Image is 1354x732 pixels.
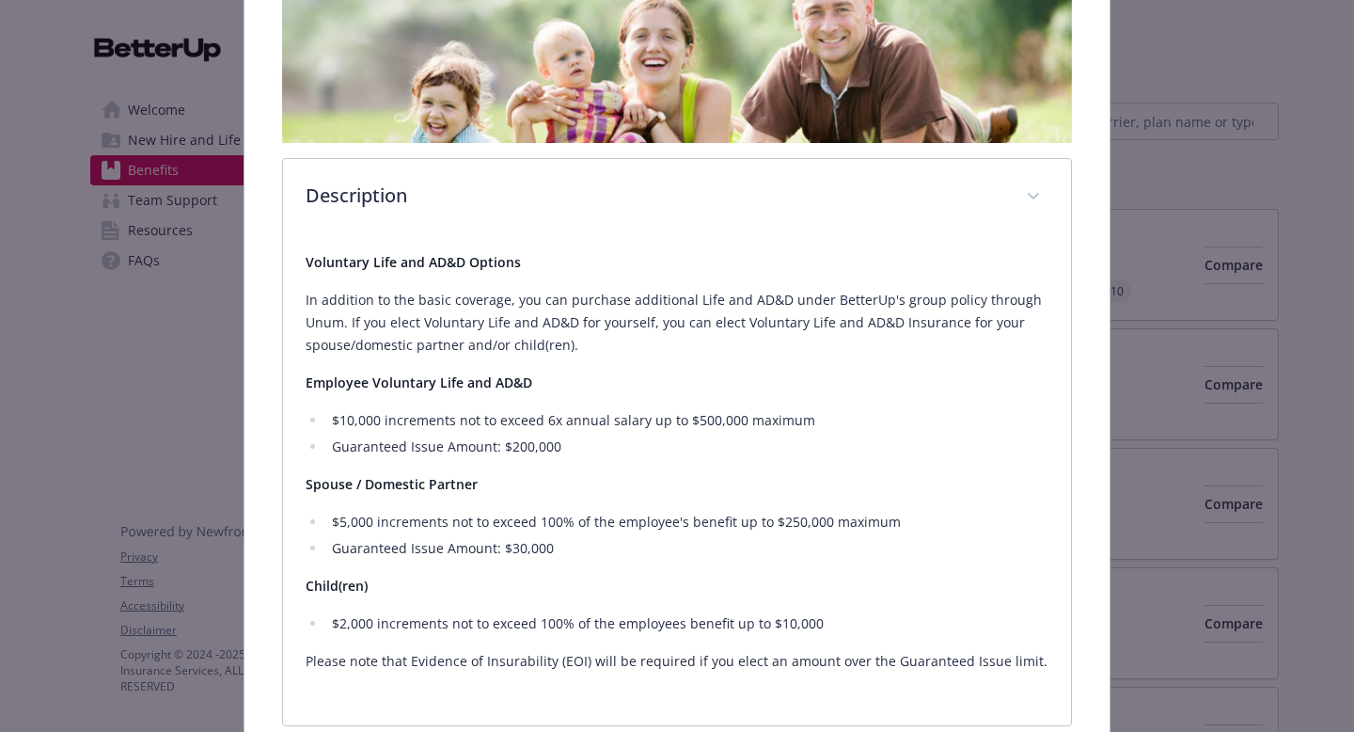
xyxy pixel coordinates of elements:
[283,236,1071,725] div: Description
[306,577,368,595] strong: Child(ren)
[326,613,1048,635] li: $2,000 increments not to exceed 100% of the employees benefit up to $10,000
[306,289,1048,357] p: In addition to the basic coverage, you can purchase additional Life and AD&D under BetterUp's gro...
[326,537,1048,560] li: Guaranteed Issue Amount: $30,000
[306,182,1003,210] p: Description
[326,436,1048,458] li: Guaranteed Issue Amount: $200,000
[326,511,1048,533] li: $5,000 increments not to exceed 100% of the employee's benefit up to $250,000 maximum
[306,475,478,493] strong: Spouse / Domestic Partner
[326,409,1048,432] li: $10,000 increments not to exceed 6x annual salary up to $500,000 maximum
[283,159,1071,236] div: Description
[306,253,521,271] strong: Voluntary Life and AD&D Options
[306,650,1048,673] p: Please note that Evidence of Insurability (EOI) will be required if you elect an amount over the ...
[306,374,532,391] strong: Employee Voluntary Life and AD&D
